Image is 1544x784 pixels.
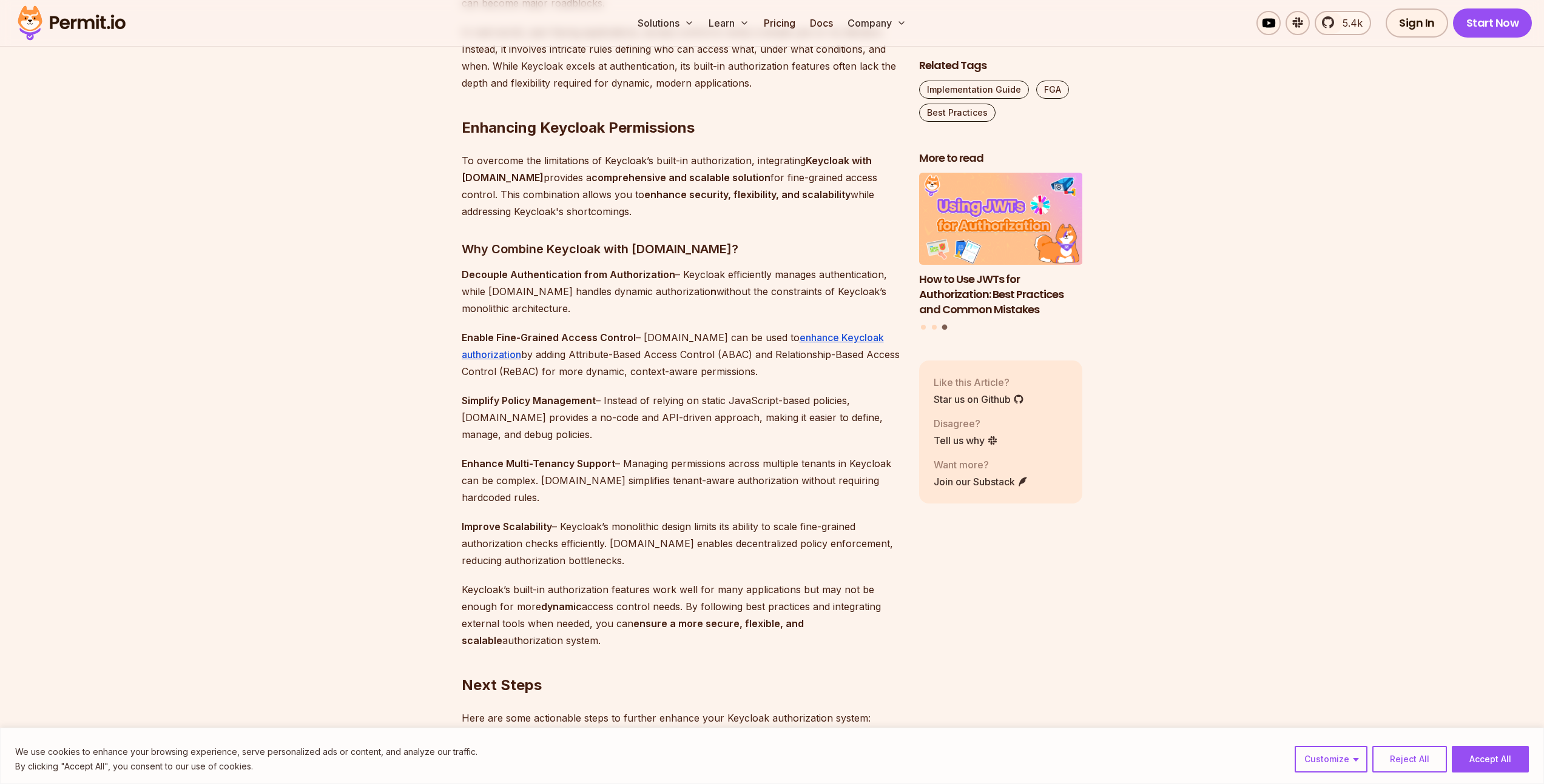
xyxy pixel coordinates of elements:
p: – Keycloak’s monolithic design limits its ability to scale fine-grained authorization checks effi... [462,518,900,569]
button: Go to slide 1 [921,325,926,330]
strong: Enable Fine-Grained Access Control [462,331,636,344]
a: Pricing [759,11,800,35]
p: Here are some actionable steps to further enhance your Keycloak authorization system: [462,709,900,726]
p: Keycloak’s built-in authorization features work well for many applications but may not be enough ... [462,581,900,649]
p: Like this Article? [934,375,1024,390]
a: Join our Substack [934,474,1028,489]
a: Sign In [1386,8,1448,38]
strong: Decouple Authentication from Authorization [462,268,675,281]
span: 5.4k [1335,16,1363,30]
a: 5.4k [1315,11,1371,35]
button: Accept All [1452,746,1529,772]
img: How to Use JWTs for Authorization: Best Practices and Common Mistakes [919,173,1083,265]
a: Start Now [1453,8,1532,38]
button: Reject All [1372,746,1447,772]
p: Want more? [934,457,1028,472]
a: Implementation Guide [919,81,1029,99]
p: In real-world, user-facing applications, access control is rarely a simple yes-or-no decision. In... [462,24,900,91]
a: Best Practices [919,104,996,122]
strong: dynamic [541,600,582,613]
img: Permit logo [12,2,131,44]
button: Solutions [633,11,699,35]
a: How to Use JWTs for Authorization: Best Practices and Common MistakesHow to Use JWTs for Authoriz... [919,173,1083,317]
a: FGA [1036,81,1069,99]
button: Go to slide 2 [932,325,937,330]
button: Customize [1295,746,1367,772]
h2: ⁠Next Steps [462,627,900,695]
li: 3 of 3 [919,173,1083,317]
h2: More to read [919,151,1083,166]
p: – Keycloak efficiently manages authentication, while [DOMAIN_NAME] handles dynamic authorizatio w... [462,266,900,317]
p: To overcome the limitations of Keycloak’s built-in authorization, integrating provides a for fine... [462,152,900,220]
a: Star us on Github [934,392,1024,407]
strong: Improve Scalability [462,520,552,533]
p: Disagree? [934,416,998,431]
h2: Enhancing Keycloak Permissions [462,70,900,138]
p: By clicking "Accept All", you consent to our use of cookies. [15,759,477,774]
div: Posts [919,173,1083,332]
p: We use cookies to enhance your browsing experience, serve personalized ads or content, and analyz... [15,745,477,759]
p: – Managing permissions across multiple tenants in Keycloak can be complex. [DOMAIN_NAME] simplifi... [462,455,900,506]
h3: How to Use JWTs for Authorization: Best Practices and Common Mistakes [919,272,1083,317]
strong: n [710,285,716,297]
a: Tell us why [934,433,998,448]
button: Learn [704,11,754,35]
strong: enhance security, flexibility, and scalability [644,188,851,201]
strong: comprehensive and scalable solution [592,171,770,184]
strong: Simplify Policy Management [462,394,596,407]
p: – [DOMAIN_NAME] can be used to by adding Attribute-Based Access Control (ABAC) and Relationship-B... [462,329,900,380]
a: Docs [805,11,838,35]
h3: Why Combine Keycloak with [DOMAIN_NAME]? [462,239,900,259]
h2: Related Tags [919,58,1083,73]
strong: Enhance Multi-Tenancy Support [462,457,615,470]
p: – Instead of relying on static JavaScript-based policies, [DOMAIN_NAME] provides a no-code and AP... [462,392,900,443]
button: Company [843,11,911,35]
button: Go to slide 3 [942,325,948,330]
